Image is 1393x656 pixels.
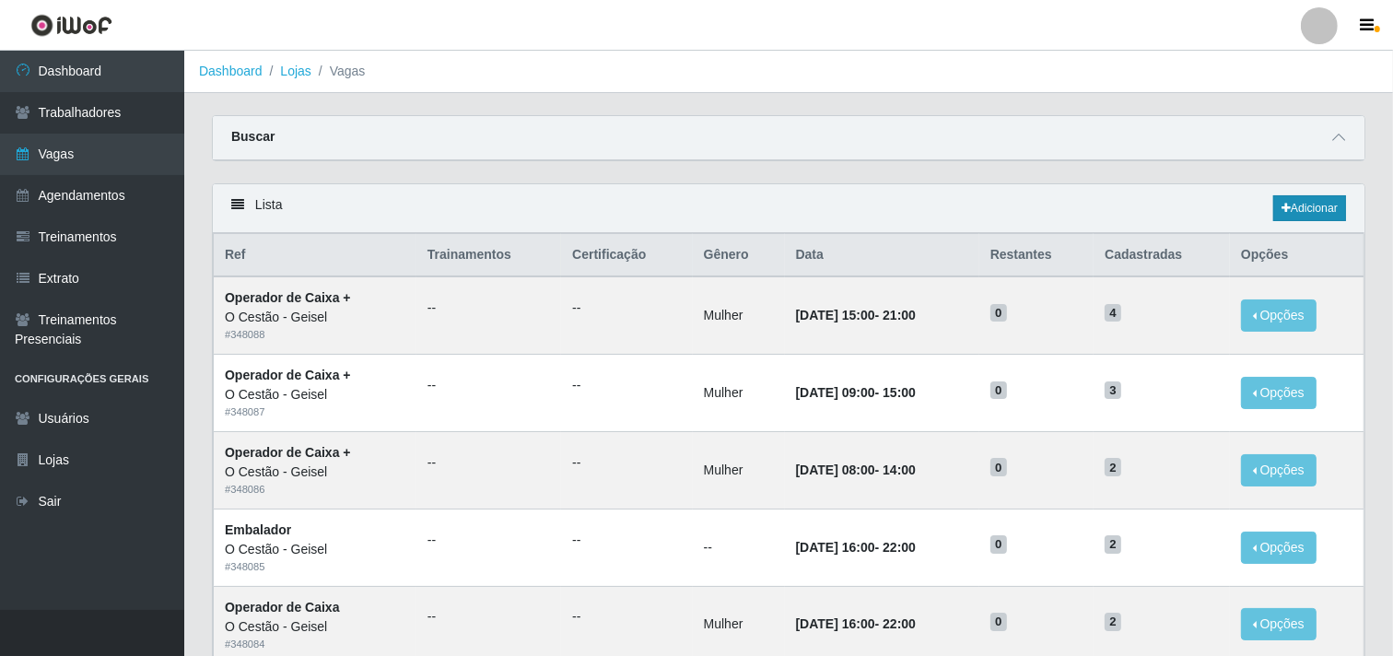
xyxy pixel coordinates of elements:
div: # 348084 [225,637,405,652]
div: # 348086 [225,482,405,498]
strong: - [796,540,916,555]
ul: -- [427,299,550,318]
span: 2 [1105,613,1121,631]
li: Vagas [311,62,366,81]
a: Dashboard [199,64,263,78]
th: Certificação [561,234,692,277]
div: # 348087 [225,404,405,420]
td: Mulher [693,355,785,432]
span: 0 [990,613,1007,631]
div: O Cestão - Geisel [225,617,405,637]
time: 21:00 [883,308,916,322]
span: 0 [990,458,1007,476]
ul: -- [427,376,550,395]
button: Opções [1241,532,1317,564]
th: Gênero [693,234,785,277]
strong: Operador de Caixa + [225,290,351,305]
ul: -- [572,607,681,627]
time: [DATE] 08:00 [796,463,875,477]
ul: -- [572,299,681,318]
nav: breadcrumb [184,51,1393,93]
ul: -- [572,453,681,473]
div: O Cestão - Geisel [225,540,405,559]
ul: -- [427,607,550,627]
strong: Embalador [225,522,291,537]
ul: -- [427,531,550,550]
button: Opções [1241,299,1317,332]
ul: -- [572,376,681,395]
span: 0 [990,304,1007,322]
time: 22:00 [883,540,916,555]
strong: - [796,308,916,322]
div: O Cestão - Geisel [225,385,405,404]
button: Opções [1241,454,1317,486]
span: 3 [1105,381,1121,400]
span: 2 [1105,458,1121,476]
th: Opções [1230,234,1364,277]
strong: - [796,463,916,477]
td: -- [693,509,785,586]
time: 15:00 [883,385,916,400]
a: Adicionar [1273,195,1346,221]
time: [DATE] 16:00 [796,616,875,631]
div: O Cestão - Geisel [225,308,405,327]
strong: - [796,385,916,400]
strong: Buscar [231,129,275,144]
div: # 348088 [225,327,405,343]
th: Trainamentos [416,234,561,277]
time: [DATE] 15:00 [796,308,875,322]
td: Mulher [693,431,785,509]
strong: Operador de Caixa + [225,445,351,460]
img: CoreUI Logo [30,14,112,37]
th: Cadastradas [1094,234,1230,277]
time: 22:00 [883,616,916,631]
td: Mulher [693,276,785,354]
button: Opções [1241,377,1317,409]
span: 2 [1105,535,1121,554]
ul: -- [572,531,681,550]
time: 14:00 [883,463,916,477]
a: Lojas [280,64,310,78]
time: [DATE] 09:00 [796,385,875,400]
div: Lista [213,184,1364,233]
th: Ref [214,234,416,277]
div: O Cestão - Geisel [225,463,405,482]
button: Opções [1241,608,1317,640]
th: Restantes [979,234,1094,277]
th: Data [785,234,979,277]
div: # 348085 [225,559,405,575]
strong: Operador de Caixa [225,600,340,615]
span: 4 [1105,304,1121,322]
strong: - [796,616,916,631]
time: [DATE] 16:00 [796,540,875,555]
ul: -- [427,453,550,473]
strong: Operador de Caixa + [225,368,351,382]
span: 0 [990,381,1007,400]
span: 0 [990,535,1007,554]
